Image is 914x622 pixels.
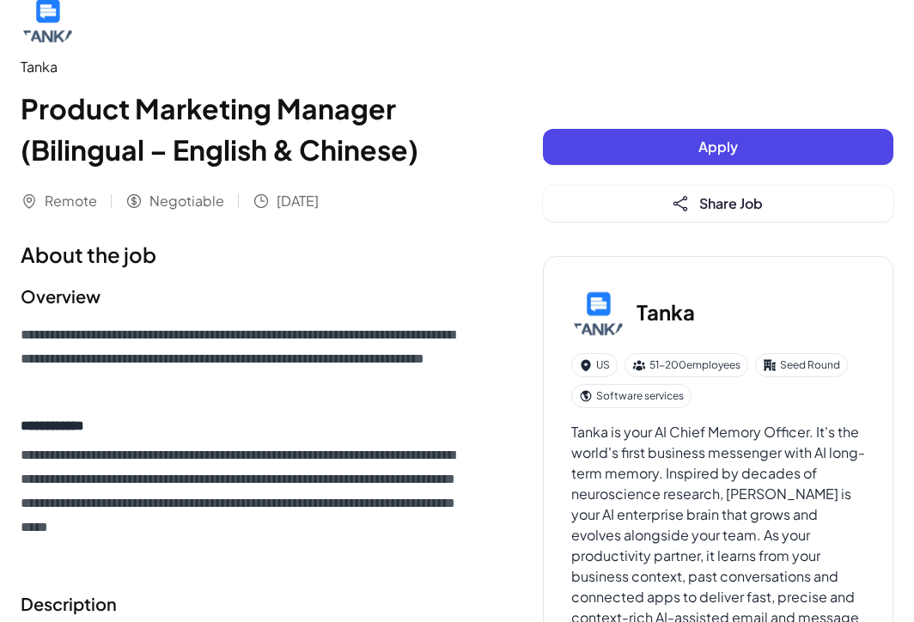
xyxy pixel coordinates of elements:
[45,191,97,211] span: Remote
[21,88,474,170] h1: Product Marketing Manager (Bilingual – English & Chinese)
[277,191,319,211] span: [DATE]
[543,129,893,165] button: Apply
[625,353,748,377] div: 51-200 employees
[21,57,474,77] div: Tanka
[543,186,893,222] button: Share Job
[21,239,474,270] h1: About the job
[571,353,618,377] div: US
[149,191,224,211] span: Negotiable
[21,284,474,309] h2: Overview
[571,284,626,339] img: Ta
[699,194,763,212] span: Share Job
[637,296,695,327] h3: Tanka
[698,137,738,155] span: Apply
[755,353,848,377] div: Seed Round
[21,591,474,617] h2: Description
[571,384,692,408] div: Software services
